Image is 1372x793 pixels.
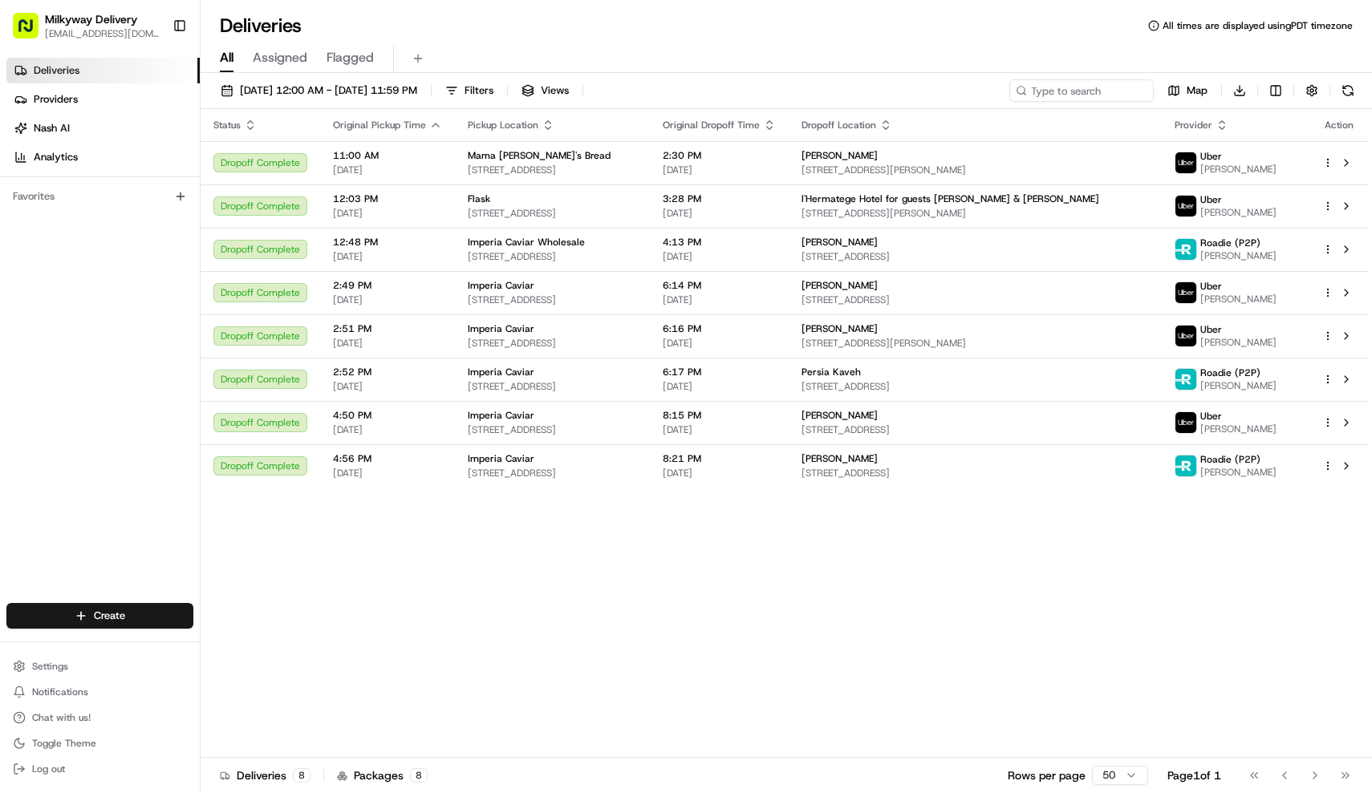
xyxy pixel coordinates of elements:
[468,380,637,393] span: [STREET_ADDRESS]
[468,366,534,378] span: Imperia Caviar
[220,767,311,783] div: Deliveries
[663,423,776,436] span: [DATE]
[45,27,160,40] button: [EMAIL_ADDRESS][DOMAIN_NAME]
[410,768,428,783] div: 8
[802,380,1150,393] span: [STREET_ADDRESS]
[1337,79,1359,102] button: Refresh
[333,423,442,436] span: [DATE]
[468,164,637,176] span: [STREET_ADDRESS]
[1200,293,1277,305] span: [PERSON_NAME]
[802,452,878,465] span: [PERSON_NAME]
[6,184,193,209] div: Favorites
[663,366,776,378] span: 6:17 PM
[32,737,96,750] span: Toggle Theme
[293,768,311,783] div: 8
[32,711,91,724] span: Chat with us!
[468,322,534,335] span: Imperia Caviar
[32,660,68,673] span: Settings
[1200,336,1277,349] span: [PERSON_NAME]
[468,409,534,422] span: Imperia Caviar
[213,79,424,102] button: [DATE] 12:00 AM - [DATE] 11:59 PM
[468,293,637,306] span: [STREET_ADDRESS]
[1200,249,1277,262] span: [PERSON_NAME]
[663,279,776,292] span: 6:14 PM
[220,48,233,67] span: All
[663,164,776,176] span: [DATE]
[34,92,78,107] span: Providers
[1175,239,1196,260] img: roadie-logo-v2.jpg
[663,250,776,263] span: [DATE]
[663,322,776,335] span: 6:16 PM
[468,119,538,131] span: Pickup Location
[802,279,878,292] span: [PERSON_NAME]
[6,655,193,678] button: Settings
[333,409,442,422] span: 4:50 PM
[6,681,193,703] button: Notifications
[333,467,442,479] span: [DATE]
[468,207,637,220] span: [STREET_ADDRESS]
[1322,119,1356,131] div: Action
[1200,410,1222,423] span: Uber
[465,83,493,98] span: Filters
[663,207,776,220] span: [DATE]
[663,119,760,131] span: Original Dropoff Time
[1200,206,1277,219] span: [PERSON_NAME]
[663,293,776,306] span: [DATE]
[34,121,70,136] span: Nash AI
[6,603,193,629] button: Create
[1200,379,1277,392] span: [PERSON_NAME]
[663,467,776,479] span: [DATE]
[333,119,426,131] span: Original Pickup Time
[6,706,193,729] button: Chat with us!
[802,337,1150,350] span: [STREET_ADDRESS][PERSON_NAME]
[333,250,442,263] span: [DATE]
[663,192,776,205] span: 3:28 PM
[802,250,1150,263] span: [STREET_ADDRESS]
[333,337,442,350] span: [DATE]
[1175,455,1196,476] img: roadie-logo-v2.jpg
[6,87,200,112] a: Providers
[1200,193,1222,206] span: Uber
[1008,767,1086,783] p: Rows per page
[220,13,302,38] h1: Deliveries
[45,11,137,27] button: Milkyway Delivery
[802,467,1150,479] span: [STREET_ADDRESS]
[1200,150,1222,163] span: Uber
[663,149,776,162] span: 2:30 PM
[1175,412,1196,433] img: uber-new-logo.jpeg
[802,423,1150,436] span: [STREET_ADDRESS]
[333,380,442,393] span: [DATE]
[1160,79,1215,102] button: Map
[1009,79,1154,102] input: Type to search
[802,409,878,422] span: [PERSON_NAME]
[94,609,125,623] span: Create
[333,192,442,205] span: 12:03 PM
[1200,323,1222,336] span: Uber
[802,366,861,378] span: Persia Kaveh
[34,150,78,164] span: Analytics
[468,423,637,436] span: [STREET_ADDRESS]
[327,48,374,67] span: Flagged
[253,48,307,67] span: Assigned
[1175,369,1196,390] img: roadie-logo-v2.jpg
[1200,453,1260,466] span: Roadie (P2P)
[468,279,534,292] span: Imperia Caviar
[333,366,442,378] span: 2:52 PM
[802,164,1150,176] span: [STREET_ADDRESS][PERSON_NAME]
[6,6,166,45] button: Milkyway Delivery[EMAIL_ADDRESS][DOMAIN_NAME]
[333,293,442,306] span: [DATE]
[438,79,501,102] button: Filters
[663,452,776,465] span: 8:21 PM
[468,467,637,479] span: [STREET_ADDRESS]
[663,409,776,422] span: 8:15 PM
[663,236,776,249] span: 4:13 PM
[1200,237,1260,249] span: Roadie (P2P)
[32,686,88,698] span: Notifications
[1175,326,1196,346] img: uber-new-logo.jpeg
[468,192,490,205] span: Flask
[6,144,200,170] a: Analytics
[6,732,193,755] button: Toggle Theme
[468,250,637,263] span: [STREET_ADDRESS]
